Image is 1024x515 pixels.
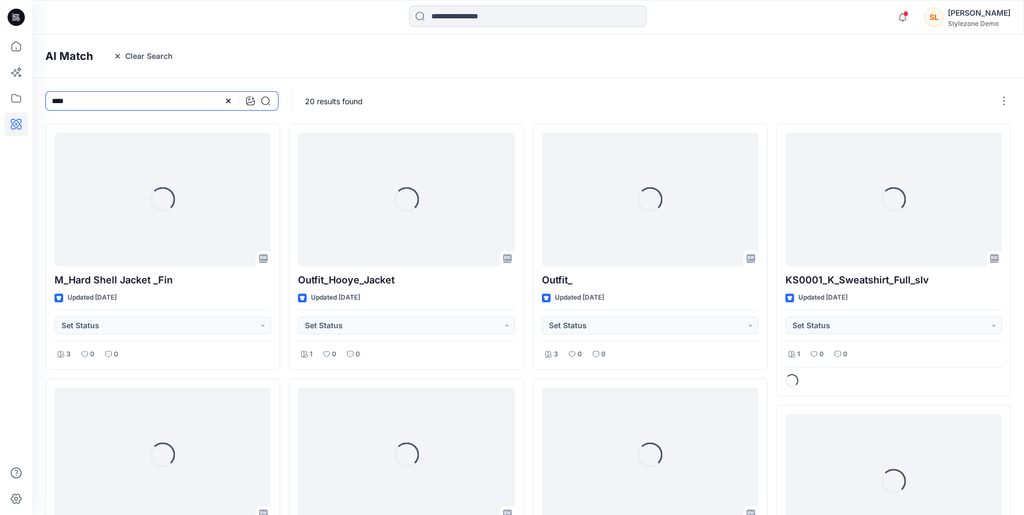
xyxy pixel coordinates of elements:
[555,292,604,303] p: Updated [DATE]
[819,349,824,360] p: 0
[924,8,944,27] div: SL
[90,349,94,360] p: 0
[305,96,363,107] p: 20 results found
[45,50,93,63] h4: AI Match
[67,292,117,303] p: Updated [DATE]
[785,273,1002,288] p: KS0001_K_Sweatshirt_Full_slv
[554,349,558,360] p: 3
[797,349,800,360] p: 1
[948,6,1011,19] div: [PERSON_NAME]
[106,48,180,65] button: Clear Search
[55,273,271,288] p: M_Hard Shell Jacket _Fin
[578,349,582,360] p: 0
[66,349,71,360] p: 3
[542,273,758,288] p: Outfit_
[601,349,606,360] p: 0
[798,292,847,303] p: Updated [DATE]
[311,292,360,303] p: Updated [DATE]
[310,349,313,360] p: 1
[356,349,360,360] p: 0
[298,273,514,288] p: Outfit_Hooye_Jacket
[843,349,847,360] p: 0
[114,349,118,360] p: 0
[332,349,336,360] p: 0
[948,19,1011,28] div: Stylezone Demo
